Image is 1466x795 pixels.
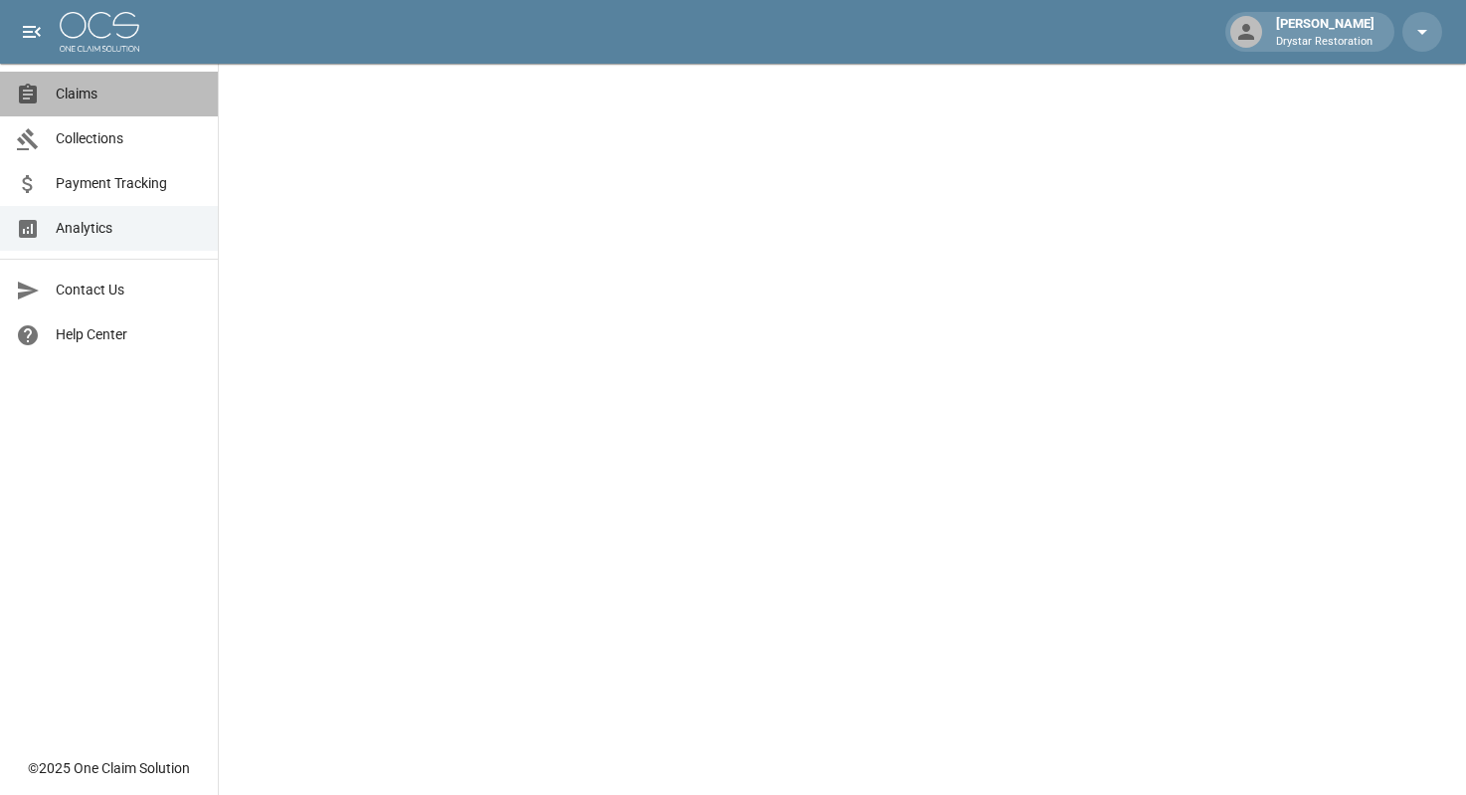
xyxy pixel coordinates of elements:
span: Contact Us [56,280,202,300]
span: Payment Tracking [56,173,202,194]
span: Claims [56,84,202,104]
span: Collections [56,128,202,149]
div: © 2025 One Claim Solution [28,758,190,778]
img: ocs-logo-white-transparent.png [60,12,139,52]
span: Help Center [56,324,202,345]
button: open drawer [12,12,52,52]
div: [PERSON_NAME] [1268,14,1382,50]
p: Drystar Restoration [1276,34,1374,51]
span: Analytics [56,218,202,239]
iframe: Embedded Dashboard [219,64,1466,789]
